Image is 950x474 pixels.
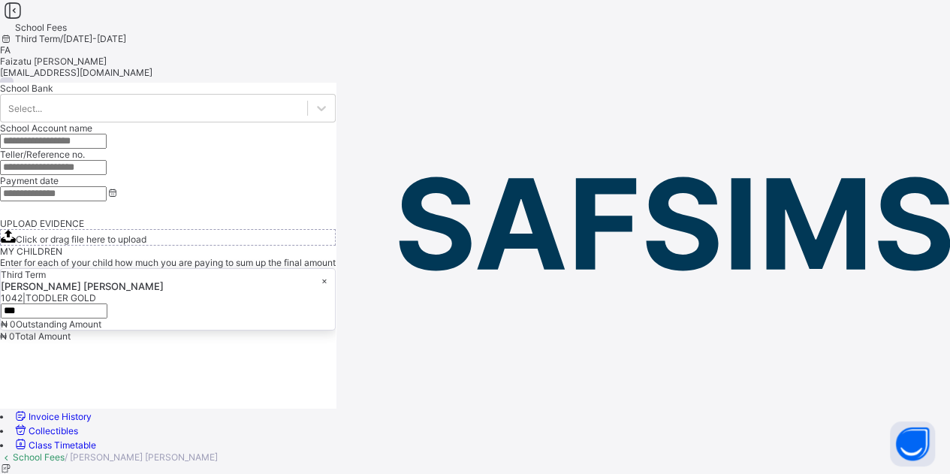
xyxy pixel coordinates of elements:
span: Invoice History [29,411,92,422]
span: ₦ 0 [1,319,16,330]
a: Class Timetable [13,439,96,451]
div: Select... [8,103,42,114]
div: × [321,275,327,286]
span: Click or drag file here to upload [16,234,146,245]
span: School Fees [15,22,67,33]
span: Third Term [1,269,46,280]
a: Collectibles [13,425,78,436]
span: [PERSON_NAME] [PERSON_NAME] [1,280,335,292]
a: School Fees [13,451,65,463]
span: Collectibles [29,425,78,436]
span: Class Timetable [29,439,96,451]
span: / [PERSON_NAME] [PERSON_NAME] [65,451,218,463]
span: Total Amount [15,331,71,342]
span: 1042 | TODDLER GOLD [1,292,96,303]
span: Outstanding Amount [16,319,101,330]
a: Invoice History [13,411,92,422]
button: Open asap [890,421,935,466]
